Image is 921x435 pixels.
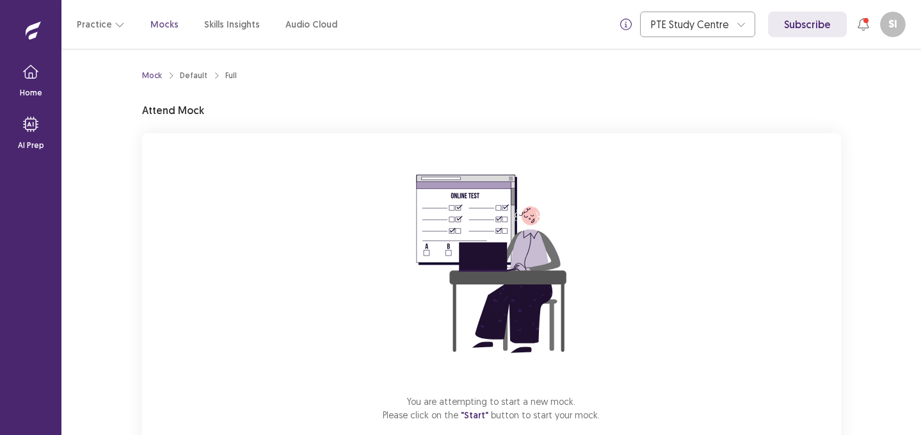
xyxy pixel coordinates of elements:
[150,18,179,31] a: Mocks
[225,70,237,81] div: Full
[376,149,607,379] img: attend-mock
[77,13,125,36] button: Practice
[614,13,637,36] button: info
[285,18,337,31] a: Audio Cloud
[142,70,237,81] nav: breadcrumb
[768,12,847,37] a: Subscribe
[461,409,488,421] span: "Start"
[180,70,207,81] div: Default
[383,395,600,422] p: You are attempting to start a new mock. Please click on the button to start your mock.
[142,103,204,118] p: Attend Mock
[880,12,906,37] button: SI
[204,18,260,31] a: Skills Insights
[651,12,730,37] div: PTE Study Centre
[142,70,162,81] a: Mock
[18,140,44,151] p: AI Prep
[20,87,42,99] p: Home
